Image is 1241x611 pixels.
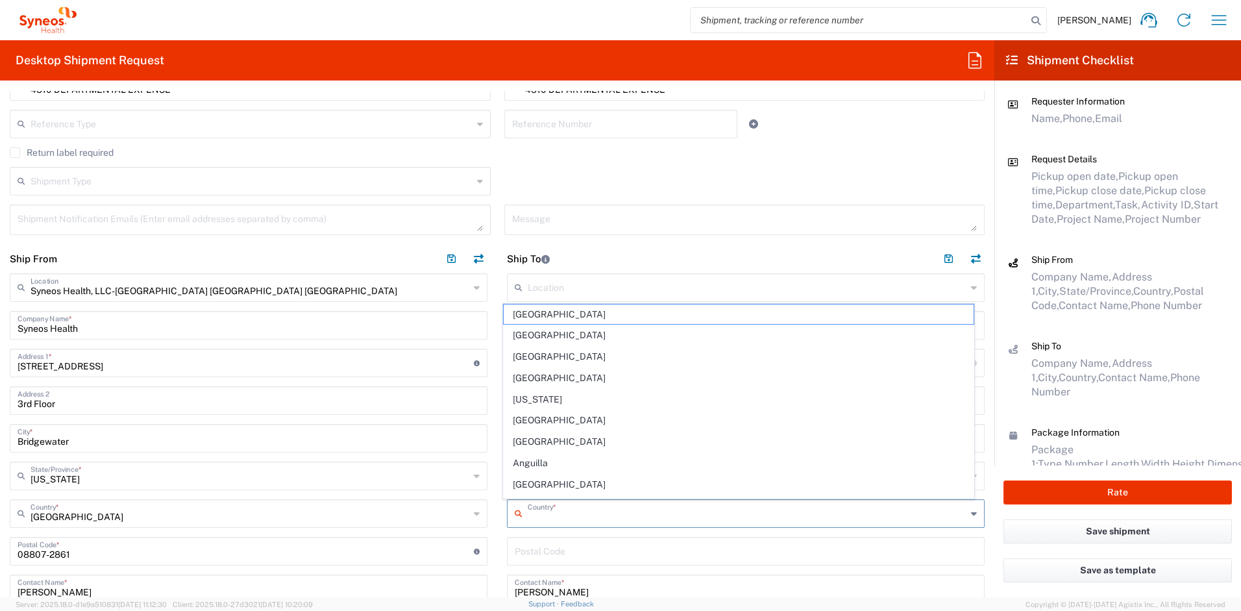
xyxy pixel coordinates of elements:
label: Return label required [10,147,114,158]
span: [PERSON_NAME] [1057,14,1131,26]
button: Save as template [1003,558,1232,582]
span: Company Name, [1031,357,1112,369]
span: Server: 2025.18.0-d1e9a510831 [16,601,167,608]
span: Phone Number [1131,299,1202,312]
span: Package Information [1031,427,1120,438]
span: [DATE] 10:20:09 [260,601,313,608]
span: Task, [1115,199,1141,211]
span: [GEOGRAPHIC_DATA] [504,368,974,388]
span: Number, [1064,458,1105,470]
span: Company Name, [1031,271,1112,283]
span: Country, [1133,285,1173,297]
span: Pickup open date, [1031,170,1118,182]
span: Department, [1055,199,1115,211]
h2: Ship From [10,253,57,266]
span: Copyright © [DATE]-[DATE] Agistix Inc., All Rights Reserved [1026,599,1225,610]
a: Feedback [561,600,594,608]
h2: Desktop Shipment Request [16,53,164,68]
span: Type, [1038,458,1064,470]
span: [US_STATE] [504,390,974,410]
span: Contact Name, [1059,299,1131,312]
span: Phone, [1063,112,1095,125]
span: Contact Name, [1098,371,1170,384]
a: Add Reference [744,115,763,133]
span: Project Name, [1057,213,1125,225]
span: [GEOGRAPHIC_DATA] [504,432,974,452]
span: State/Province, [1059,285,1133,297]
span: Height, [1172,458,1207,470]
span: [GEOGRAPHIC_DATA] [504,475,974,495]
span: [DATE] 11:12:30 [118,601,167,608]
span: Pickup close date, [1055,184,1144,197]
button: Save shipment [1003,519,1232,543]
span: Client: 2025.18.0-27d3021 [173,601,313,608]
span: Request Details [1031,154,1097,164]
h2: Shipment Checklist [1006,53,1134,68]
span: Width, [1141,458,1172,470]
span: Length, [1105,458,1141,470]
span: Country, [1059,371,1098,384]
span: Requester Information [1031,96,1125,106]
button: Rate [1003,480,1232,505]
a: Support [528,600,561,608]
span: [GEOGRAPHIC_DATA] [504,305,974,325]
span: [GEOGRAPHIC_DATA] [504,496,974,516]
span: Ship From [1031,255,1073,265]
span: Name, [1031,112,1063,125]
span: City, [1038,371,1059,384]
input: Shipment, tracking or reference number [691,8,1027,32]
h2: Ship To [507,253,550,266]
span: [GEOGRAPHIC_DATA] [504,347,974,367]
span: City, [1038,285,1059,297]
span: Anguilla [504,453,974,473]
span: Activity ID, [1141,199,1194,211]
span: [GEOGRAPHIC_DATA] [504,410,974,430]
span: Package 1: [1031,443,1074,470]
span: Ship To [1031,341,1061,351]
span: Email [1095,112,1122,125]
span: [GEOGRAPHIC_DATA] [504,325,974,345]
span: Project Number [1125,213,1201,225]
